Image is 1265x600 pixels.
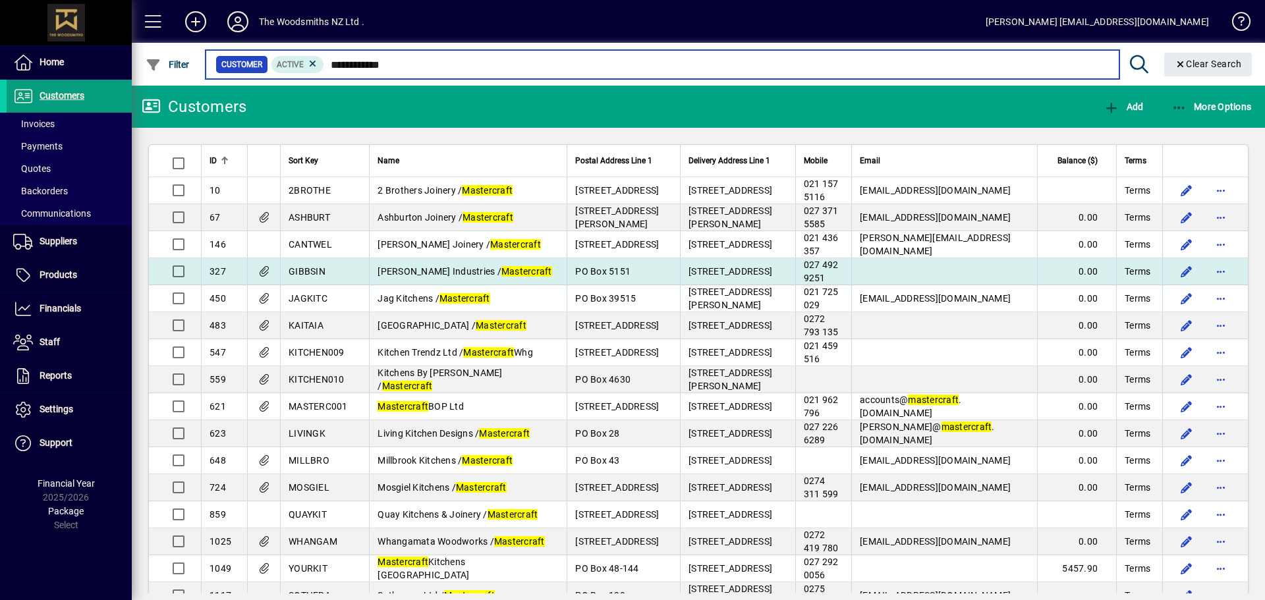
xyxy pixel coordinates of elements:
span: 483 [210,320,226,331]
div: Email [860,153,1029,168]
button: More options [1210,234,1231,255]
span: Quotes [13,163,51,174]
span: 559 [210,374,226,385]
a: Products [7,259,132,292]
span: [STREET_ADDRESS] [689,455,772,466]
span: [PERSON_NAME][EMAIL_ADDRESS][DOMAIN_NAME] [860,232,1011,256]
span: CANTWEL [289,239,332,250]
span: [STREET_ADDRESS] [575,185,659,196]
div: Balance ($) [1046,153,1110,168]
span: [STREET_ADDRESS] [575,347,659,358]
span: ID [210,153,217,168]
span: 027 292 0056 [804,557,839,580]
span: Add [1104,101,1143,112]
em: Mastercraft [439,293,490,304]
span: [STREET_ADDRESS][PERSON_NAME] [689,286,772,310]
span: 027 226 6289 [804,422,839,445]
span: Home [40,57,64,67]
em: Mastercraft [494,536,545,547]
span: 724 [210,482,226,493]
span: Name [378,153,399,168]
button: Edit [1176,504,1197,525]
td: 0.00 [1037,258,1116,285]
span: 027 492 9251 [804,259,839,283]
button: More Options [1168,95,1255,119]
span: Settings [40,404,73,414]
span: [EMAIL_ADDRESS][DOMAIN_NAME] [860,482,1011,493]
button: Edit [1176,234,1197,255]
span: [EMAIL_ADDRESS][DOMAIN_NAME] [860,185,1011,196]
span: [STREET_ADDRESS] [689,482,772,493]
span: 146 [210,239,226,250]
span: Terms [1125,508,1150,521]
button: Edit [1176,315,1197,336]
button: Edit [1176,207,1197,228]
span: 021 459 516 [804,341,839,364]
span: Products [40,269,77,280]
a: Suppliers [7,225,132,258]
span: [GEOGRAPHIC_DATA] / [378,320,526,331]
span: Terms [1125,265,1150,278]
div: Customers [142,96,246,117]
button: More options [1210,531,1231,552]
button: More options [1210,504,1231,525]
span: 859 [210,509,226,520]
span: [STREET_ADDRESS] [689,239,772,250]
a: Settings [7,393,132,426]
span: [STREET_ADDRESS] [689,563,772,574]
span: YOURKIT [289,563,327,574]
span: Email [860,153,880,168]
button: Add [1100,95,1146,119]
span: Customer [221,58,262,71]
span: Terms [1125,211,1150,224]
td: 0.00 [1037,393,1116,420]
td: 0.00 [1037,339,1116,366]
em: Mastercraft [463,212,513,223]
button: Profile [217,10,259,34]
button: Filter [142,53,193,76]
span: [STREET_ADDRESS][PERSON_NAME] [575,205,659,229]
span: [STREET_ADDRESS][PERSON_NAME] [689,205,772,229]
span: Communications [13,208,91,219]
button: More options [1210,450,1231,471]
span: GIBBSIN [289,266,325,277]
button: Clear [1164,53,1252,76]
span: Terms [1125,400,1150,413]
button: More options [1210,288,1231,309]
span: Jag Kitchens / [378,293,490,304]
span: [STREET_ADDRESS] [689,428,772,439]
a: Invoices [7,113,132,135]
span: Quay Kitchens & Joinery / [378,509,538,520]
span: 1049 [210,563,231,574]
span: Terms [1125,184,1150,197]
button: Edit [1176,261,1197,282]
span: KITCHEN010 [289,374,345,385]
button: More options [1210,342,1231,363]
span: Kitchens By [PERSON_NAME] / [378,368,502,391]
span: Filter [146,59,190,70]
span: KAITAIA [289,320,323,331]
em: Mastercraft [479,428,530,439]
span: Active [277,60,304,69]
span: [EMAIL_ADDRESS][DOMAIN_NAME] [860,536,1011,547]
button: More options [1210,423,1231,444]
span: [EMAIL_ADDRESS][DOMAIN_NAME] [860,293,1011,304]
span: PO Box 4630 [575,374,631,385]
span: Terms [1125,427,1150,440]
span: [PERSON_NAME] Joinery / [378,239,541,250]
button: More options [1210,477,1231,498]
span: 547 [210,347,226,358]
em: Mastercraft [488,509,538,520]
span: PO Box 5151 [575,266,631,277]
span: Terms [1125,481,1150,494]
td: 0.00 [1037,528,1116,555]
em: Mastercraft [456,482,507,493]
span: Terms [1125,373,1150,386]
span: 10 [210,185,221,196]
span: 021 436 357 [804,232,839,256]
span: [STREET_ADDRESS] [689,401,772,412]
span: Mobile [804,153,828,168]
a: Knowledge Base [1222,3,1249,45]
span: Backorders [13,186,68,196]
span: BOP Ltd [378,401,464,412]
